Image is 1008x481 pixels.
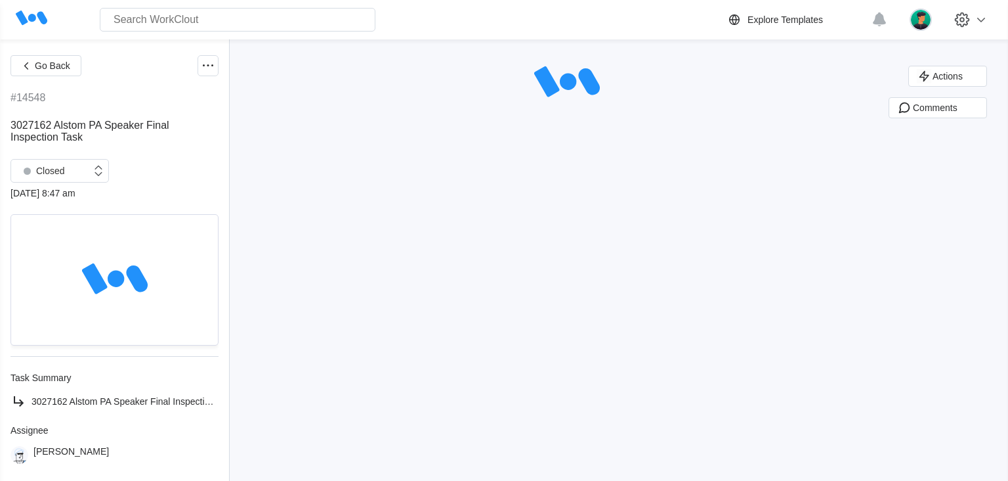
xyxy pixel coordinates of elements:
[10,446,28,464] img: clout-01.png
[10,92,45,104] div: #14548
[910,9,932,31] img: user.png
[10,188,219,198] div: [DATE] 8:47 am
[913,103,957,112] span: Comments
[10,120,169,143] span: 3027162 Alstom PA Speaker Final Inspection Task
[933,72,963,81] span: Actions
[747,14,823,25] div: Explore Templates
[100,8,375,32] input: Search WorkClout
[10,55,81,76] button: Go Back
[33,446,109,464] div: [PERSON_NAME]
[889,97,987,118] button: Comments
[31,396,236,407] span: 3027162 Alstom PA Speaker Final Inspection Task
[10,394,219,409] a: 3027162 Alstom PA Speaker Final Inspection Task
[18,162,65,180] div: Closed
[908,66,987,87] button: Actions
[10,373,219,383] div: Task Summary
[35,61,70,70] span: Go Back
[10,425,219,436] div: Assignee
[726,12,865,28] a: Explore Templates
